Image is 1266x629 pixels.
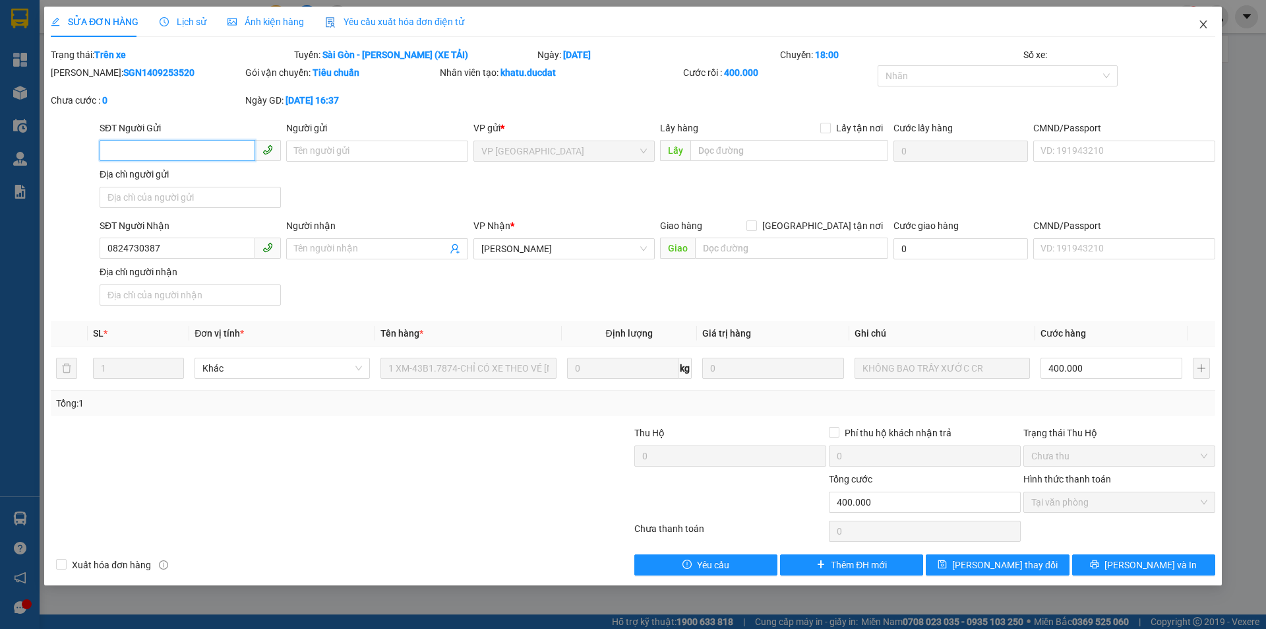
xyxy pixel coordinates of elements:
span: Tại văn phòng [1031,492,1207,512]
span: printer [1090,560,1099,570]
div: Địa chỉ người nhận [100,265,281,279]
span: Tổng cước [829,474,872,484]
button: delete [56,358,77,379]
input: Dọc đường [695,238,888,259]
b: 400.000 [724,67,758,78]
div: Chưa thanh toán [633,521,828,545]
button: Close [1185,7,1222,44]
span: phone [262,145,273,155]
b: Tiêu chuẩn [313,67,359,78]
span: Tên hàng [380,328,423,339]
span: picture [227,17,237,26]
div: Người nhận [286,218,467,233]
span: user-add [450,244,460,254]
input: Cước lấy hàng [893,141,1028,162]
span: Khác [202,358,362,378]
div: Người gửi [286,121,467,135]
span: Lấy hàng [660,123,698,133]
button: printer[PERSON_NAME] và In [1072,554,1215,576]
div: [PERSON_NAME]: [51,65,243,80]
div: Chuyến: [779,48,1022,62]
span: VP Nhận [473,220,510,231]
div: CMND/Passport [1033,218,1215,233]
span: edit [51,17,60,26]
span: info-circle [159,560,168,570]
label: Cước giao hàng [893,220,959,231]
input: Địa chỉ của người nhận [100,284,281,306]
input: Dọc đường [690,140,888,161]
span: Cước hàng [1040,328,1086,339]
div: VP gửi [473,121,655,135]
input: Địa chỉ của người gửi [100,187,281,208]
button: save[PERSON_NAME] thay đổi [926,554,1069,576]
span: Giao [660,238,695,259]
div: Ngày: [536,48,779,62]
div: Gói vận chuyển: [245,65,437,80]
img: icon [325,17,336,28]
div: Chưa cước : [51,93,243,108]
input: Ghi Chú [855,358,1030,379]
span: kg [678,358,692,379]
div: Số xe: [1022,48,1217,62]
span: [PERSON_NAME] thay đổi [952,558,1058,572]
div: CMND/Passport [1033,121,1215,135]
div: Nhân viên tạo: [440,65,680,80]
label: Cước lấy hàng [893,123,953,133]
b: SGN1409253520 [123,67,195,78]
span: exclamation-circle [682,560,692,570]
input: 0 [702,358,844,379]
label: Hình thức thanh toán [1023,474,1111,484]
button: plusThêm ĐH mới [780,554,923,576]
b: 0 [102,95,107,106]
div: Địa chỉ người gửi [100,167,281,182]
span: Giao hàng [660,220,702,231]
b: Sài Gòn - [PERSON_NAME] (XE TẢI) [322,50,468,60]
span: Lê Đại Hành [481,239,647,259]
span: Phí thu hộ khách nhận trả [839,426,957,440]
span: Lấy tận nơi [831,121,888,135]
input: VD: Bàn, Ghế [380,358,556,379]
b: [DATE] 16:37 [286,95,339,106]
th: Ghi chú [849,321,1035,347]
span: phone [262,242,273,253]
button: exclamation-circleYêu cầu [634,554,777,576]
span: Định lượng [606,328,653,339]
span: Lấy [660,140,690,161]
span: Yêu cầu [697,558,729,572]
div: Ngày GD: [245,93,437,108]
button: plus [1193,358,1210,379]
span: Yêu cầu xuất hóa đơn điện tử [325,17,464,27]
span: clock-circle [160,17,169,26]
span: Giá trị hàng [702,328,751,339]
div: Trạng thái Thu Hộ [1023,426,1215,440]
input: Cước giao hàng [893,238,1028,259]
b: 18:00 [815,50,839,60]
div: SĐT Người Gửi [100,121,281,135]
div: Cước rồi : [683,65,875,80]
span: Xuất hóa đơn hàng [67,558,156,572]
div: SĐT Người Nhận [100,218,281,233]
div: Tổng: 1 [56,396,489,411]
span: Thu Hộ [634,428,665,438]
span: Đơn vị tính [195,328,244,339]
span: Lịch sử [160,17,206,27]
span: close [1198,19,1209,30]
span: SL [93,328,104,339]
span: VP Sài Gòn [481,141,647,161]
span: save [938,560,947,570]
b: Trên xe [94,50,126,60]
span: Thêm ĐH mới [831,558,887,572]
b: [DATE] [563,50,591,60]
span: [PERSON_NAME] và In [1104,558,1197,572]
span: plus [816,560,826,570]
span: Chưa thu [1031,446,1207,466]
span: SỬA ĐƠN HÀNG [51,17,138,27]
div: Trạng thái: [49,48,293,62]
div: Tuyến: [293,48,536,62]
b: khatu.ducdat [500,67,556,78]
span: Ảnh kiện hàng [227,17,304,27]
span: [GEOGRAPHIC_DATA] tận nơi [757,218,888,233]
